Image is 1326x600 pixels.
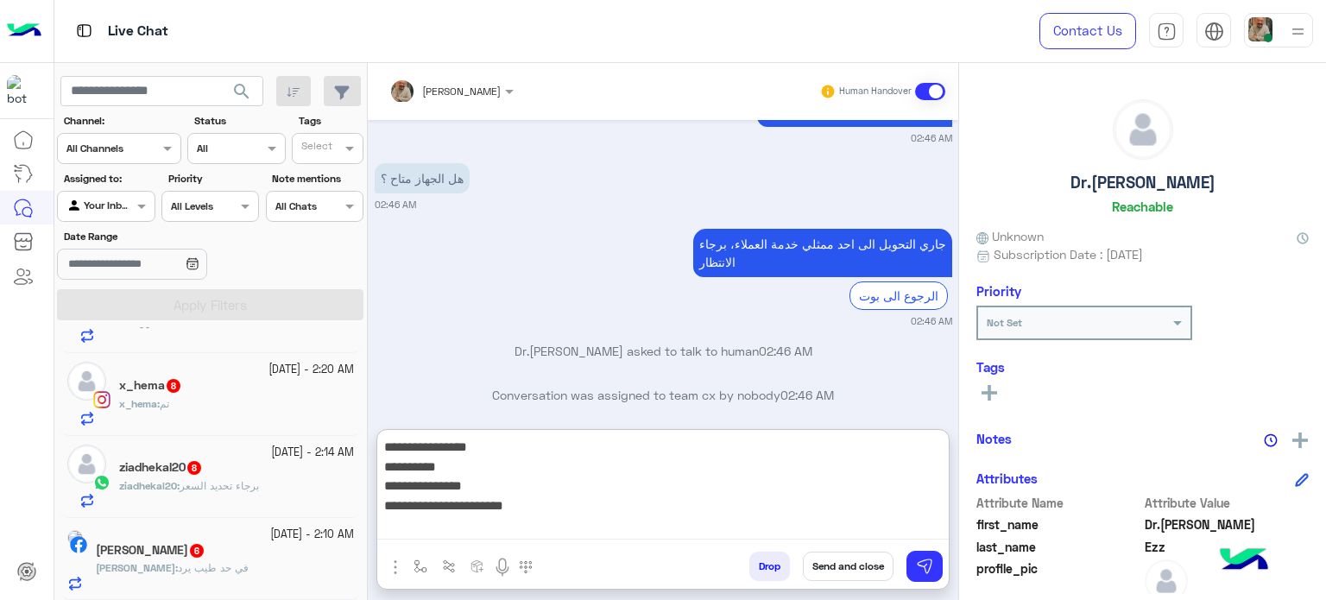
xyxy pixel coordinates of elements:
label: Channel: [64,113,180,129]
h5: ziadhekal20 [119,460,203,475]
h5: Dr.[PERSON_NAME] [1070,173,1215,193]
span: Attribute Name [976,494,1141,512]
img: send voice note [492,557,513,578]
small: Human Handover [839,85,912,98]
img: Facebook [70,536,87,553]
button: select flow [407,552,435,580]
span: 8 [187,461,201,475]
img: send attachment [385,557,406,578]
button: Apply Filters [57,289,363,320]
span: [PERSON_NAME] [422,85,501,98]
span: Handover خدمة العملاء [138,314,254,327]
button: Send and close [803,552,893,581]
h6: Priority [976,283,1021,299]
p: Dr.[PERSON_NAME] asked to talk to human [375,342,952,360]
span: first_name [976,515,1141,534]
img: tab [1204,22,1224,41]
p: Live Chat [108,20,168,43]
small: 02:46 AM [375,198,416,212]
small: [DATE] - 2:20 AM [268,362,354,378]
small: [DATE] - 2:10 AM [270,527,354,543]
span: برجاء تحديد السعر [180,479,259,492]
img: make a call [519,560,533,574]
label: Date Range [64,229,257,244]
span: search [231,81,252,102]
button: search [221,76,263,113]
span: 6 [190,544,204,558]
b: : [119,397,160,410]
span: تم [160,397,169,410]
img: defaultAdmin.png [1114,100,1172,159]
h6: Notes [976,431,1012,446]
img: defaultAdmin.png [67,362,106,401]
label: Tags [299,113,362,129]
span: ziadhekal20 [119,479,177,492]
img: tab [73,20,95,41]
span: Attribute Value [1145,494,1310,512]
span: last_name [976,538,1141,556]
span: Subscription Date : [DATE] [994,245,1143,263]
button: Trigger scenario [435,552,464,580]
button: Drop [749,552,790,581]
span: x_hema [119,397,157,410]
img: userImage [1248,17,1272,41]
b: Not Set [987,316,1022,329]
b: : [96,561,178,574]
p: 29/9/2025, 2:46 AM [375,163,470,193]
img: defaultAdmin.png [67,445,106,483]
a: tab [1149,13,1184,49]
h6: Attributes [976,471,1038,486]
span: 02:46 AM [759,344,812,358]
label: Assigned to: [64,171,153,186]
img: add [1292,433,1308,448]
span: Dr.Ahmed [1145,515,1310,534]
img: Instagram [93,391,110,408]
h6: Reachable [1112,199,1173,214]
span: Ezz [1145,538,1310,556]
button: create order [464,552,492,580]
p: 29/9/2025, 2:46 AM [693,229,952,277]
div: الرجوع الى بوت [849,281,948,310]
img: 1403182699927242 [7,75,38,106]
span: profile_pic [976,559,1141,599]
img: send message [916,558,933,575]
span: في حد طيب يرد [178,561,249,574]
label: Status [194,113,283,129]
img: Logo [7,13,41,49]
span: 02:46 AM [780,388,834,402]
img: tab [1157,22,1177,41]
img: create order [470,559,484,573]
img: picture [67,530,83,546]
h6: Tags [976,359,1309,375]
img: Trigger scenario [442,559,456,573]
img: hulul-logo.png [1214,531,1274,591]
div: Select [299,138,332,158]
img: notes [1264,433,1278,447]
img: profile [1287,21,1309,42]
img: select flow [414,559,427,573]
h5: x_hema [119,378,182,393]
a: Contact Us [1039,13,1136,49]
b: : [119,479,180,492]
small: [DATE] - 2:14 AM [271,445,354,461]
label: Note mentions [272,171,361,186]
img: WhatsApp [93,474,110,491]
h5: Mahmoud Mohamed [96,543,205,558]
span: [PERSON_NAME] [96,561,175,574]
small: 02:46 AM [911,314,952,328]
span: 8 [167,379,180,393]
small: 02:46 AM [911,131,952,145]
p: Conversation was assigned to team cx by nobody [375,386,952,404]
label: Priority [168,171,257,186]
span: Unknown [976,227,1044,245]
